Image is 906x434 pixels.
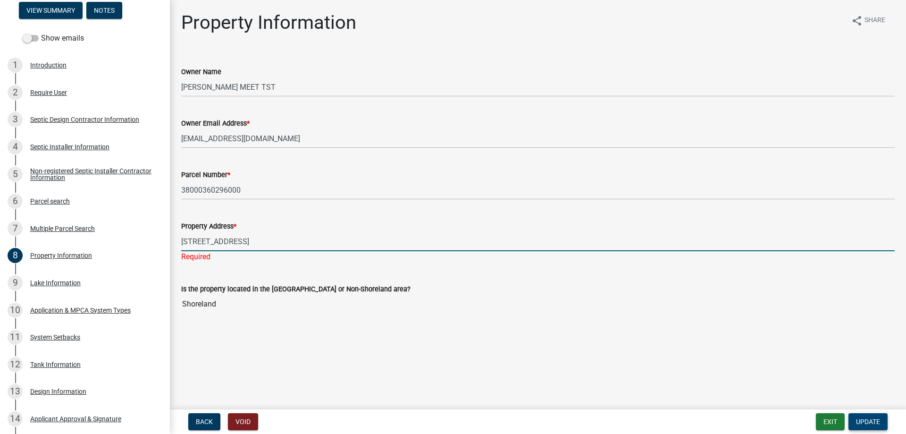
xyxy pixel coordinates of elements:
label: Is the property located in the [GEOGRAPHIC_DATA] or Non-Shoreland area? [181,286,411,293]
div: Non-registered Septic Installer Contractor Information [30,168,155,181]
div: System Setbacks [30,334,80,340]
div: Multiple Parcel Search [30,225,95,232]
span: Back [196,418,213,425]
h1: Property Information [181,11,356,34]
wm-modal-confirm: Notes [86,8,122,15]
div: Applicant Approval & Signature [30,416,121,422]
div: Property Information [30,252,92,259]
div: Lake Information [30,280,81,286]
label: Parcel Number [181,172,230,179]
div: Design Information [30,388,86,395]
button: shareShare [844,11,893,30]
i: share [851,15,863,26]
div: 3 [8,112,23,127]
div: 10 [8,303,23,318]
label: Show emails [23,33,84,44]
div: 2 [8,85,23,100]
div: Application & MPCA System Types [30,307,131,314]
div: 13 [8,384,23,399]
label: Owner Name [181,69,221,76]
button: Update [848,413,888,430]
div: 11 [8,330,23,345]
button: Exit [816,413,845,430]
div: 5 [8,167,23,182]
div: Required [181,251,895,263]
div: Introduction [30,62,67,68]
label: Property Address [181,223,236,230]
div: 6 [8,194,23,209]
div: 7 [8,221,23,236]
div: Require User [30,89,67,96]
div: 9 [8,275,23,290]
span: Update [856,418,880,425]
div: 14 [8,411,23,426]
button: Back [188,413,220,430]
div: Septic Installer Information [30,144,109,150]
div: Tank Information [30,361,81,368]
div: Septic Design Contractor Information [30,116,139,123]
button: Void [228,413,258,430]
div: 8 [8,248,23,263]
span: Share [864,15,885,26]
button: View Summary [19,2,83,19]
div: 12 [8,357,23,372]
div: 1 [8,58,23,73]
label: Owner Email Address [181,120,250,127]
wm-modal-confirm: Summary [19,8,83,15]
button: Notes [86,2,122,19]
div: 4 [8,139,23,154]
div: Parcel search [30,198,70,204]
